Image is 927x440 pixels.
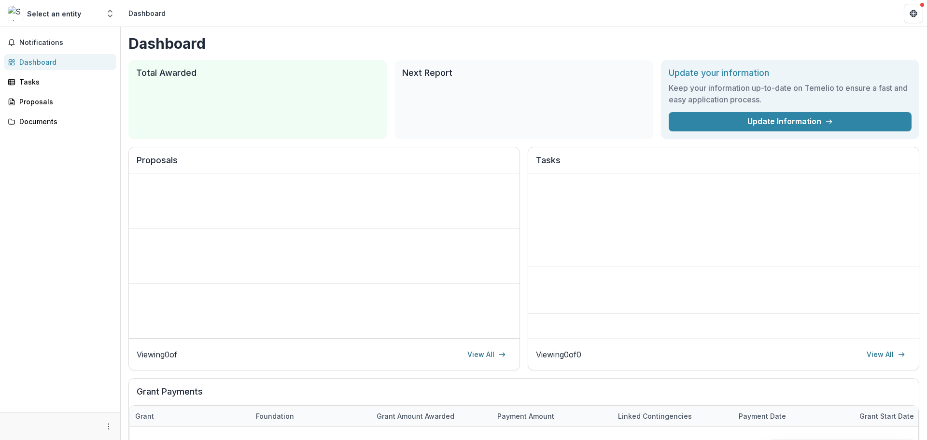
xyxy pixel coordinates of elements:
a: Dashboard [4,54,116,70]
h2: Grant Payments [137,386,911,405]
div: Proposals [19,97,109,107]
span: Notifications [19,39,112,47]
a: View All [462,347,512,362]
p: Viewing 0 of [137,349,177,360]
p: Viewing 0 of 0 [536,349,581,360]
img: Select an entity [8,6,23,21]
h2: Tasks [536,155,911,173]
div: Tasks [19,77,109,87]
button: More [103,421,114,432]
a: Proposals [4,94,116,110]
a: Tasks [4,74,116,90]
button: Notifications [4,35,116,50]
h2: Update your information [669,68,912,78]
a: View All [861,347,911,362]
h2: Proposals [137,155,512,173]
button: Open entity switcher [103,4,117,23]
div: Dashboard [19,57,109,67]
a: Update Information [669,112,912,131]
h1: Dashboard [128,35,919,52]
div: Documents [19,116,109,127]
div: Dashboard [128,8,166,18]
h2: Total Awarded [136,68,379,78]
h3: Keep your information up-to-date on Temelio to ensure a fast and easy application process. [669,82,912,105]
h2: Next Report [402,68,645,78]
div: Select an entity [27,9,81,19]
button: Get Help [904,4,923,23]
nav: breadcrumb [125,6,169,20]
a: Documents [4,114,116,129]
